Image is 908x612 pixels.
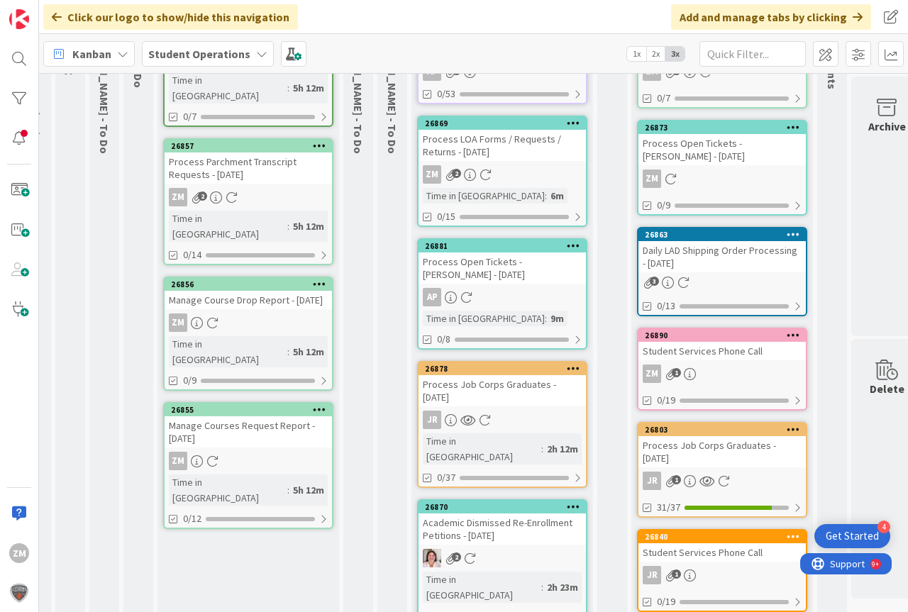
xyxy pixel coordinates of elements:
span: 1 [672,569,681,579]
div: 26873Process Open Tickets - [PERSON_NAME] - [DATE] [638,121,806,165]
span: 3 [650,277,659,286]
div: 26855Manage Courses Request Report - [DATE] [165,404,332,447]
div: 26857 [171,141,332,151]
div: 5h 12m [289,218,328,234]
a: 26863Daily LAD Shipping Order Processing - [DATE]0/13 [637,227,807,316]
div: 6m [547,188,567,204]
a: 26840Student Services Phone CallJR0/19 [637,529,807,612]
div: 26890 [645,330,806,340]
span: : [287,482,289,498]
div: ZM [419,165,586,184]
span: 1x [627,47,646,61]
div: Process Job Corps Graduates - [DATE] [638,436,806,467]
img: EW [423,549,441,567]
div: 26857 [165,140,332,152]
div: 26803Process Job Corps Graduates - [DATE] [638,423,806,467]
span: 0/14 [183,247,201,262]
span: : [287,80,289,96]
div: 26869Process LOA Forms / Requests / Returns - [DATE] [419,117,586,161]
div: 26881Process Open Tickets - [PERSON_NAME] - [DATE] [419,240,586,284]
div: Academic Dismissed Re-Enrollment Petitions - [DATE] [419,513,586,545]
div: ZM [638,365,806,383]
span: 0/7 [183,109,196,124]
span: 2x [646,47,665,61]
a: 26855Manage Courses Request Report - [DATE]ZMTime in [GEOGRAPHIC_DATA]:5h 12m0/12 [163,402,333,529]
div: 26881 [419,240,586,252]
div: 26873 [645,123,806,133]
span: : [541,579,543,595]
div: 26856Manage Course Drop Report - [DATE] [165,278,332,309]
div: Delete [870,380,904,397]
span: : [541,441,543,457]
div: 26863Daily LAD Shipping Order Processing - [DATE] [638,228,806,272]
div: 26869 [425,118,586,128]
span: 0/53 [437,87,455,101]
div: Process Open Tickets - [PERSON_NAME] - [DATE] [638,134,806,165]
span: 31/37 [657,500,680,515]
div: 26863 [638,228,806,241]
span: : [287,218,289,234]
div: 26870 [419,501,586,513]
div: Add and manage tabs by clicking [671,4,871,30]
a: 26890Student Services Phone CallZM0/19 [637,328,807,411]
div: Time in [GEOGRAPHIC_DATA] [169,211,287,242]
span: 2 [452,552,461,562]
div: Manage Courses Request Report - [DATE] [165,416,332,447]
a: 26878Process Job Corps Graduates - [DATE]JRTime in [GEOGRAPHIC_DATA]:2h 12m0/37 [417,361,587,488]
div: Student Services Phone Call [638,342,806,360]
div: 26878Process Job Corps Graduates - [DATE] [419,362,586,406]
div: 26840Student Services Phone Call [638,530,806,562]
div: Click our logo to show/hide this navigation [43,4,298,30]
input: Quick Filter... [699,41,806,67]
div: Get Started [826,529,879,543]
div: AP [423,288,441,306]
div: 26878 [419,362,586,375]
div: ZM [423,165,441,184]
div: ZM [169,188,187,206]
div: Process Open Tickets - [PERSON_NAME] - [DATE] [419,252,586,284]
div: ZM [643,169,661,188]
div: JR [423,411,441,429]
div: ZM [169,313,187,332]
span: 0/15 [437,209,455,224]
span: 0/37 [437,470,455,485]
div: ZM [165,313,332,332]
div: 26840 [638,530,806,543]
div: 9m [547,311,567,326]
b: Student Operations [148,47,250,61]
div: ZM [643,365,661,383]
div: Time in [GEOGRAPHIC_DATA] [169,336,287,367]
a: 26869Process LOA Forms / Requests / Returns - [DATE]ZMTime in [GEOGRAPHIC_DATA]:6m0/15 [417,116,587,227]
div: Open Get Started checklist, remaining modules: 4 [814,524,890,548]
a: 26857Process Parchment Transcript Requests - [DATE]ZMTime in [GEOGRAPHIC_DATA]:5h 12m0/14 [163,138,333,265]
div: 9+ [72,6,79,17]
span: 0/19 [657,393,675,408]
span: Support [30,2,65,19]
a: 26803Process Job Corps Graduates - [DATE]JR31/37 [637,422,807,518]
div: 26857Process Parchment Transcript Requests - [DATE] [165,140,332,184]
a: 26881Process Open Tickets - [PERSON_NAME] - [DATE]APTime in [GEOGRAPHIC_DATA]:9m0/8 [417,238,587,350]
div: 26856 [165,278,332,291]
div: 26855 [165,404,332,416]
div: JR [638,566,806,584]
span: 0/9 [657,198,670,213]
a: 26856Manage Course Drop Report - [DATE]ZMTime in [GEOGRAPHIC_DATA]:5h 12m0/9 [163,277,333,391]
div: JR [643,472,661,490]
div: Time in [GEOGRAPHIC_DATA] [423,433,541,464]
span: 0/19 [657,594,675,609]
span: 1 [672,475,681,484]
span: 1 [672,368,681,377]
div: ZM [165,452,332,470]
div: 26890Student Services Phone Call [638,329,806,360]
div: 26890 [638,329,806,342]
div: 26803 [645,425,806,435]
div: Time in [GEOGRAPHIC_DATA] [169,474,287,506]
div: ZM [169,452,187,470]
div: Process Parchment Transcript Requests - [DATE] [165,152,332,184]
div: 26840 [645,532,806,542]
span: : [545,311,547,326]
div: 5h 12m [289,482,328,498]
span: 0/12 [183,511,201,526]
span: : [545,188,547,204]
div: Daily LAD Shipping Order Processing - [DATE] [638,241,806,272]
